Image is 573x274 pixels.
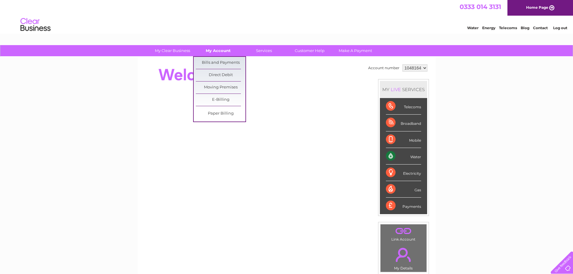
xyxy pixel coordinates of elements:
[145,3,429,29] div: Clear Business is a trading name of Verastar Limited (registered in [GEOGRAPHIC_DATA] No. 3667643...
[386,98,421,115] div: Telecoms
[382,244,425,265] a: .
[499,26,517,30] a: Telecoms
[521,26,529,30] a: Blog
[386,131,421,148] div: Mobile
[380,224,427,243] td: Link Account
[390,87,402,92] div: LIVE
[533,26,548,30] a: Contact
[460,3,501,11] a: 0333 014 3131
[386,198,421,214] div: Payments
[196,69,245,81] a: Direct Debit
[467,26,479,30] a: Water
[331,45,380,56] a: Make A Payment
[148,45,197,56] a: My Clear Business
[386,148,421,165] div: Water
[20,16,51,34] img: logo.png
[382,226,425,236] a: .
[380,243,427,272] td: My Details
[285,45,334,56] a: Customer Help
[367,63,401,73] td: Account number
[482,26,495,30] a: Energy
[196,94,245,106] a: E-Billing
[386,165,421,181] div: Electricity
[239,45,289,56] a: Services
[553,26,567,30] a: Log out
[386,115,421,131] div: Broadband
[196,57,245,69] a: Bills and Payments
[386,181,421,198] div: Gas
[196,82,245,94] a: Moving Premises
[196,108,245,120] a: Paper Billing
[193,45,243,56] a: My Account
[380,81,427,98] div: MY SERVICES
